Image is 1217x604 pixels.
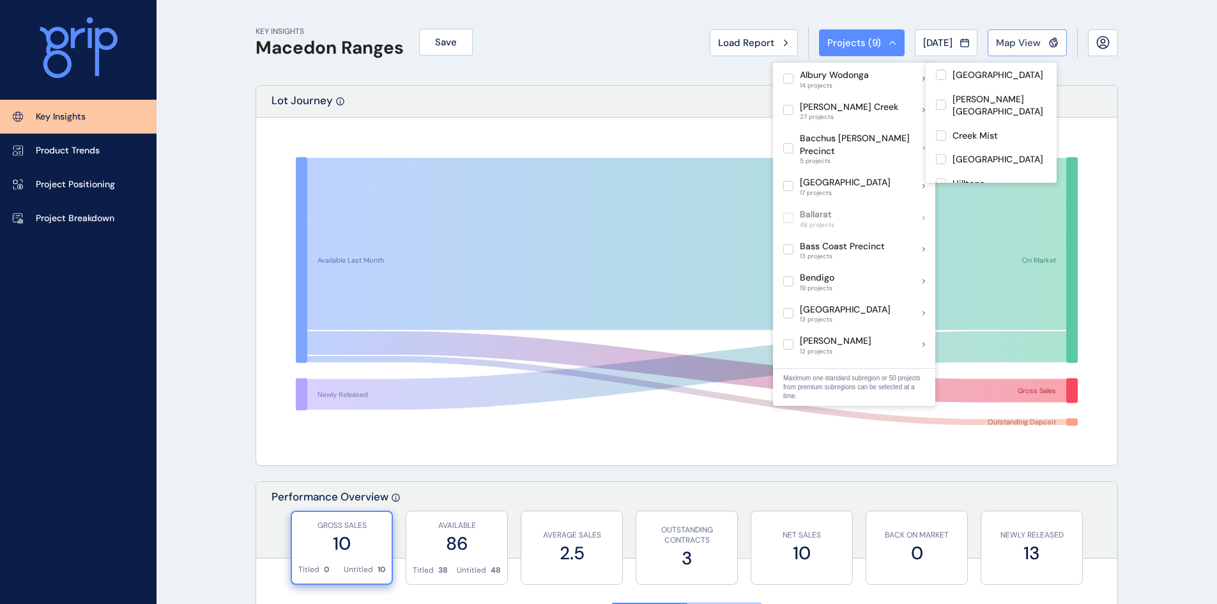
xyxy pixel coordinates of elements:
p: 48 [491,565,501,576]
span: 14 projects [800,82,869,89]
span: 13 projects [800,252,885,260]
button: Map View [988,29,1067,56]
span: 27 projects [800,113,898,121]
span: 13 projects [800,316,891,323]
p: Ballarat [800,208,834,221]
label: 10 [298,531,385,556]
p: Project Positioning [36,178,115,191]
p: Creek Mist [953,130,998,143]
button: [DATE] [915,29,977,56]
p: Maximum one standard subregion or 50 projects from premium subregions can be selected at a time. [783,374,925,401]
p: Bacchus [PERSON_NAME] Precinct [800,132,923,157]
p: GROSS SALES [298,520,385,531]
button: Save [419,29,473,56]
button: Load Report [710,29,798,56]
p: [PERSON_NAME] Precinct [800,367,909,380]
label: 10 [758,541,846,566]
span: 12 projects [800,348,871,355]
p: KEY INSIGHTS [256,26,404,37]
p: Hilltops [953,178,984,190]
p: NET SALES [758,530,846,541]
p: [GEOGRAPHIC_DATA] [800,304,891,316]
p: Lot Journey [272,93,333,117]
p: 38 [438,565,448,576]
h1: Macedon Ranges [256,37,404,59]
p: Untitled [344,564,373,575]
p: [PERSON_NAME] [800,335,871,348]
p: AVERAGE SALES [528,530,616,541]
label: 86 [413,531,501,556]
p: 0 [324,564,329,575]
button: Projects (9) [819,29,905,56]
p: [PERSON_NAME][GEOGRAPHIC_DATA] [953,93,1046,118]
p: [GEOGRAPHIC_DATA] [800,176,891,189]
p: Albury Wodonga [800,69,869,82]
label: 13 [988,541,1076,566]
p: AVAILABLE [413,520,501,531]
p: 10 [378,564,385,575]
p: [PERSON_NAME] Creek [800,101,898,114]
label: 2.5 [528,541,616,566]
p: OUTSTANDING CONTRACTS [643,525,731,546]
p: Bass Coast Precinct [800,240,885,253]
span: 19 projects [800,284,834,292]
p: Performance Overview [272,490,388,558]
span: Map View [996,36,1041,49]
span: 5 projects [800,157,923,165]
span: Save [435,36,457,49]
p: NEWLY RELEASED [988,530,1076,541]
p: Project Breakdown [36,212,114,225]
p: BACK ON MARKET [873,530,961,541]
span: Projects ( 9 ) [827,36,881,49]
p: Product Trends [36,144,100,157]
span: [DATE] [923,36,953,49]
label: 3 [643,546,731,571]
p: [GEOGRAPHIC_DATA] [953,69,1043,82]
span: Load Report [718,36,774,49]
label: 0 [873,541,961,566]
span: 17 projects [800,189,891,197]
p: Key Insights [36,111,86,123]
p: Bendigo [800,272,834,284]
p: [GEOGRAPHIC_DATA] [953,153,1043,166]
p: Untitled [457,565,486,576]
p: Titled [298,564,319,575]
p: Titled [413,565,434,576]
span: 48 projects [800,221,834,229]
